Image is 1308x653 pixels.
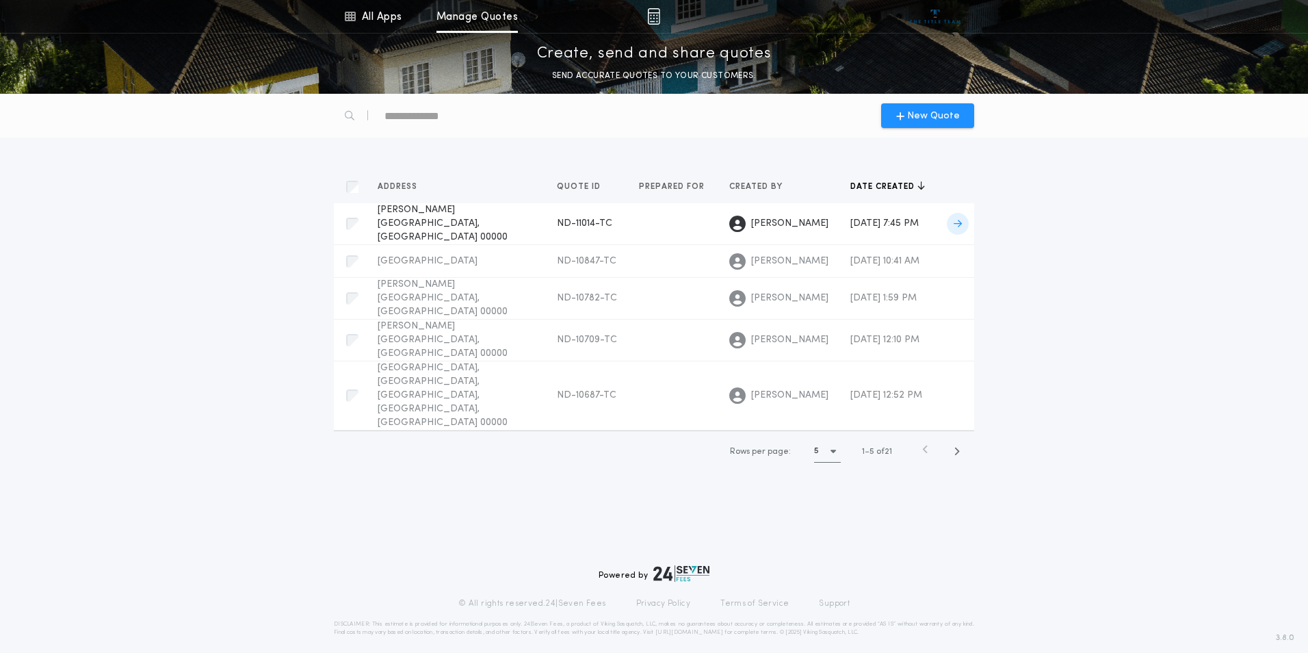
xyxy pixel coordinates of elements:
a: [URL][DOMAIN_NAME] [655,630,723,635]
img: logo [653,565,709,582]
span: Quote ID [557,181,603,192]
p: © All rights reserved. 24|Seven Fees [458,598,606,609]
span: Prepared for [639,181,707,192]
div: Powered by [599,565,709,582]
span: 1 [862,448,865,456]
span: [PERSON_NAME] [751,255,828,268]
a: Support [819,598,850,609]
img: img [647,8,660,25]
span: New Quote [907,109,960,123]
button: 5 [814,441,841,463]
span: [PERSON_NAME] [751,217,828,231]
span: Rows per page: [730,448,791,456]
span: [DATE] 12:10 PM [850,335,919,345]
span: [PERSON_NAME] [751,292,828,305]
span: Date created [850,181,917,192]
span: [PERSON_NAME][GEOGRAPHIC_DATA], [GEOGRAPHIC_DATA] 00000 [378,321,508,359]
a: Privacy Policy [636,598,691,609]
span: ND-10709-TC [557,335,617,345]
span: [PERSON_NAME][GEOGRAPHIC_DATA], [GEOGRAPHIC_DATA] 00000 [378,205,508,242]
button: New Quote [881,103,974,128]
h1: 5 [814,444,819,458]
span: [PERSON_NAME] [751,333,828,347]
span: [DATE] 7:45 PM [850,218,919,229]
span: of 21 [876,446,892,458]
span: [DATE] 12:52 PM [850,390,922,400]
span: [PERSON_NAME] [751,389,828,402]
span: [DATE] 1:59 PM [850,293,917,303]
a: Terms of Service [720,598,789,609]
span: [DATE] 10:41 AM [850,256,919,266]
span: ND-10782-TC [557,293,617,303]
button: Date created [850,180,925,194]
span: ND-10687-TC [557,390,616,400]
span: [GEOGRAPHIC_DATA], [GEOGRAPHIC_DATA], [GEOGRAPHIC_DATA], [GEOGRAPHIC_DATA], [GEOGRAPHIC_DATA] 00000 [378,363,508,428]
button: Quote ID [557,180,611,194]
span: 5 [869,448,874,456]
p: SEND ACCURATE QUOTES TO YOUR CUSTOMERS. [552,69,756,83]
span: 3.8.0 [1276,632,1294,644]
p: DISCLAIMER: This estimate is provided for informational purposes only. 24|Seven Fees, a product o... [334,620,974,637]
button: Address [378,180,428,194]
span: ND-10847-TC [557,256,616,266]
p: Create, send and share quotes [537,43,772,65]
span: ND-11014-TC [557,218,612,229]
button: Created by [729,180,793,194]
span: Address [378,181,420,192]
span: Created by [729,181,785,192]
span: [PERSON_NAME][GEOGRAPHIC_DATA], [GEOGRAPHIC_DATA] 00000 [378,279,508,317]
span: [GEOGRAPHIC_DATA] [378,256,478,266]
img: vs-icon [910,10,961,23]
